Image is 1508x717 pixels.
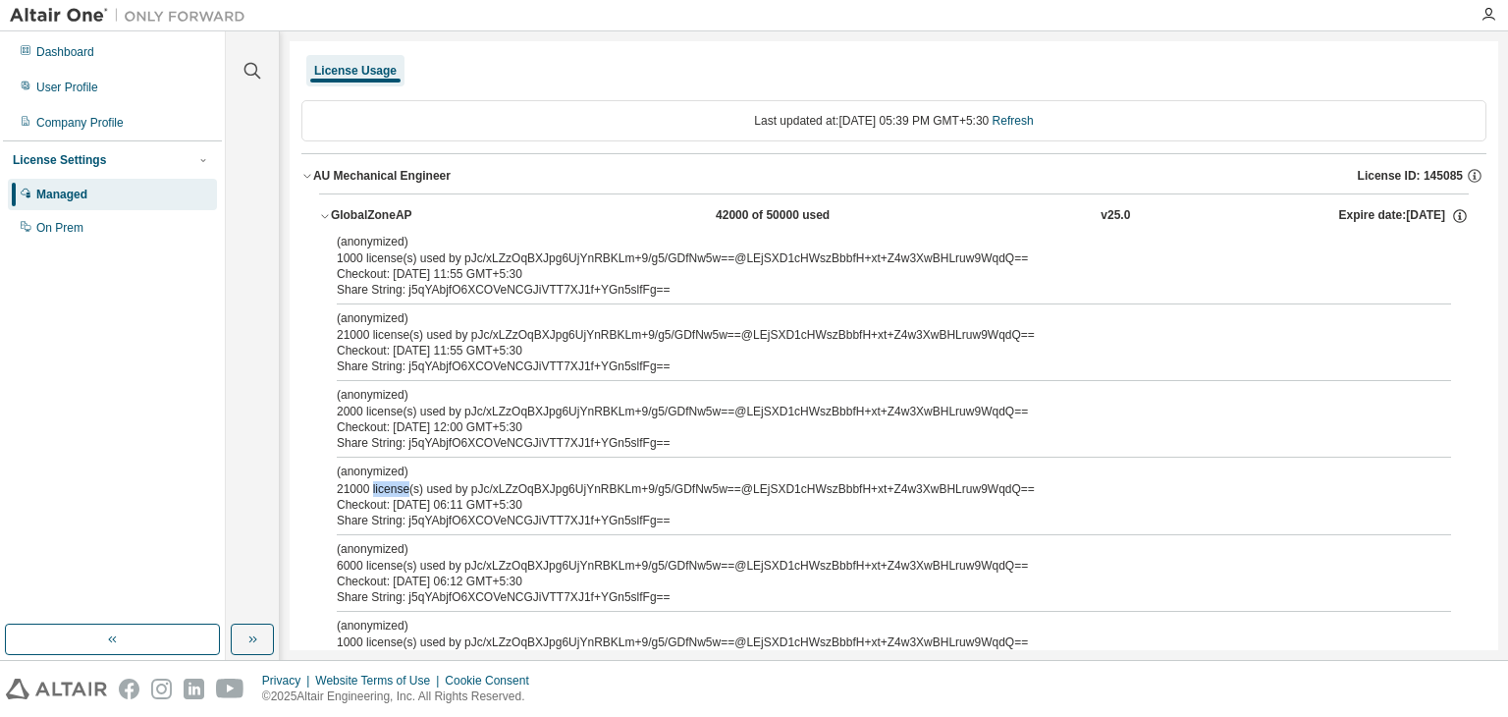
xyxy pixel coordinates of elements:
[445,673,540,689] div: Cookie Consent
[337,358,1404,374] div: Share String: j5qYAbjfO6XCOVeNCGJiVTT7XJ1f+YGn5slfFg==
[151,679,172,699] img: instagram.svg
[337,464,1404,480] p: (anonymized)
[1339,207,1469,225] div: Expire date: [DATE]
[337,589,1404,605] div: Share String: j5qYAbjfO6XCOVeNCGJiVTT7XJ1f+YGn5slfFg==
[337,387,1404,419] div: 2000 license(s) used by pJc/xLZzOqBXJpg6UjYnRBKLm+9/g5/GDfNw5w==@LEjSXD1cHWszBbbfH+xt+Z4w3XwBHLru...
[993,114,1034,128] a: Refresh
[337,419,1404,435] div: Checkout: [DATE] 12:00 GMT+5:30
[10,6,255,26] img: Altair One
[301,100,1486,141] div: Last updated at: [DATE] 05:39 PM GMT+5:30
[337,435,1404,451] div: Share String: j5qYAbjfO6XCOVeNCGJiVTT7XJ1f+YGn5slfFg==
[13,152,106,168] div: License Settings
[337,282,1404,298] div: Share String: j5qYAbjfO6XCOVeNCGJiVTT7XJ1f+YGn5slfFg==
[6,679,107,699] img: altair_logo.svg
[337,343,1404,358] div: Checkout: [DATE] 11:55 GMT+5:30
[337,513,1404,528] div: Share String: j5qYAbjfO6XCOVeNCGJiVTT7XJ1f+YGn5slfFg==
[314,63,397,79] div: License Usage
[337,266,1404,282] div: Checkout: [DATE] 11:55 GMT+5:30
[36,220,83,236] div: On Prem
[337,497,1404,513] div: Checkout: [DATE] 06:11 GMT+5:30
[262,689,541,705] p: © 2025 Altair Engineering, Inc. All Rights Reserved.
[119,679,139,699] img: facebook.svg
[337,618,1404,650] div: 1000 license(s) used by pJc/xLZzOqBXJpg6UjYnRBKLm+9/g5/GDfNw5w==@LEjSXD1cHWszBbbfH+xt+Z4w3XwBHLru...
[337,618,1404,634] p: (anonymized)
[319,194,1469,238] button: GlobalZoneAP42000 of 50000 usedv25.0Expire date:[DATE]
[337,310,1404,327] p: (anonymized)
[337,650,1404,666] div: Checkout: [DATE] 06:19 GMT+5:30
[262,673,315,689] div: Privacy
[331,207,508,225] div: GlobalZoneAP
[36,115,124,131] div: Company Profile
[184,679,204,699] img: linkedin.svg
[36,187,87,202] div: Managed
[301,154,1486,197] button: AU Mechanical EngineerLicense ID: 145085
[313,168,451,184] div: AU Mechanical Engineer
[1358,168,1463,184] span: License ID: 145085
[337,541,1404,558] p: (anonymized)
[1101,207,1130,225] div: v25.0
[36,44,94,60] div: Dashboard
[337,310,1404,343] div: 21000 license(s) used by pJc/xLZzOqBXJpg6UjYnRBKLm+9/g5/GDfNw5w==@LEjSXD1cHWszBbbfH+xt+Z4w3XwBHLr...
[36,80,98,95] div: User Profile
[337,464,1404,496] div: 21000 license(s) used by pJc/xLZzOqBXJpg6UjYnRBKLm+9/g5/GDfNw5w==@LEjSXD1cHWszBbbfH+xt+Z4w3XwBHLr...
[337,387,1404,404] p: (anonymized)
[337,574,1404,589] div: Checkout: [DATE] 06:12 GMT+5:30
[337,541,1404,574] div: 6000 license(s) used by pJc/xLZzOqBXJpg6UjYnRBKLm+9/g5/GDfNw5w==@LEjSXD1cHWszBbbfH+xt+Z4w3XwBHLru...
[337,234,1404,266] div: 1000 license(s) used by pJc/xLZzOqBXJpg6UjYnRBKLm+9/g5/GDfNw5w==@LEjSXD1cHWszBbbfH+xt+Z4w3XwBHLru...
[216,679,244,699] img: youtube.svg
[315,673,445,689] div: Website Terms of Use
[337,234,1404,250] p: (anonymized)
[716,207,892,225] div: 42000 of 50000 used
